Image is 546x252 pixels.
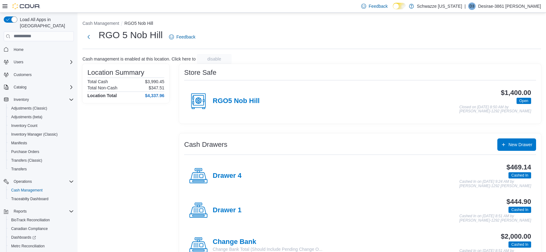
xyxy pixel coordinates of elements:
span: Home [11,46,74,53]
a: Feedback [166,31,198,43]
span: BioTrack Reconciliation [11,218,50,223]
span: Transfers (Classic) [11,158,42,163]
span: Operations [14,179,32,184]
span: Cashed In [511,242,528,247]
h4: RGO5 Nob Hill [213,97,260,105]
h3: Store Safe [184,69,216,76]
span: Reports [14,209,27,214]
span: Traceabilty Dashboard [11,196,48,201]
h3: Location Summary [87,69,144,76]
span: Purchase Orders [9,148,74,155]
span: Purchase Orders [11,149,39,154]
a: Home [11,46,26,53]
button: Purchase Orders [6,147,76,156]
span: Manifests [11,141,27,146]
a: Canadian Compliance [9,225,50,232]
span: Open [519,98,528,104]
h3: Cash Drawers [184,141,227,148]
a: Customers [11,71,34,79]
span: Inventory Count [9,122,74,129]
p: | [464,2,466,10]
span: Transfers (Classic) [9,157,74,164]
span: Cash Management [9,187,74,194]
h4: $4,337.96 [145,93,164,98]
span: Traceabilty Dashboard [9,195,74,203]
button: Metrc Reconciliation [6,242,76,250]
button: Reports [11,208,29,215]
a: Adjustments (Classic) [9,105,50,112]
h3: $1,400.00 [501,89,531,97]
span: Feedback [369,3,388,9]
button: Inventory Manager (Classic) [6,130,76,139]
span: Canadian Compliance [9,225,74,232]
h3: $444.90 [507,198,531,205]
button: Reports [1,207,76,216]
button: Home [1,45,76,54]
div: Desirae-3861 Matthews [468,2,476,10]
button: RGO5 Nob Hill [124,21,153,26]
span: Cashed In [511,173,528,178]
button: Manifests [6,139,76,147]
a: Inventory Manager (Classic) [9,131,60,138]
button: Next [82,31,95,43]
button: BioTrack Reconciliation [6,216,76,224]
span: Load All Apps in [GEOGRAPHIC_DATA] [17,16,74,29]
span: Inventory [14,97,29,102]
h6: Total Non-Cash [87,85,118,90]
a: Manifests [9,139,29,147]
span: Cashed In [508,172,531,178]
a: BioTrack Reconciliation [9,216,52,224]
a: Adjustments (beta) [9,113,45,121]
span: BioTrack Reconciliation [9,216,74,224]
button: disable [197,54,232,64]
span: Metrc Reconciliation [9,242,74,250]
span: Catalog [14,85,26,90]
button: New Drawer [497,138,536,151]
input: Dark Mode [393,3,406,9]
button: Customers [1,70,76,79]
span: Users [14,60,23,65]
span: Cash Management [11,188,42,193]
nav: An example of EuiBreadcrumbs [82,20,541,28]
span: Cashed In [508,241,531,248]
img: Cova [12,3,40,9]
span: Adjustments (beta) [9,113,74,121]
a: Dashboards [9,234,38,241]
span: Cashed In [511,207,528,213]
button: Inventory [11,96,31,103]
span: Transfers [11,167,27,172]
span: Users [11,58,74,66]
span: disable [207,56,221,62]
h4: Drawer 1 [213,206,242,214]
h4: Drawer 4 [213,172,242,180]
button: Canadian Compliance [6,224,76,233]
span: Cashed In [508,207,531,213]
span: D3 [469,2,474,10]
span: Dashboards [11,235,36,240]
button: Catalog [11,83,29,91]
span: Canadian Compliance [11,226,48,231]
button: Cash Management [6,186,76,195]
span: Dashboards [9,234,74,241]
button: Users [11,58,26,66]
h3: $2,000.00 [501,233,531,240]
button: Catalog [1,83,76,92]
span: Adjustments (Classic) [9,105,74,112]
span: Open [517,98,531,104]
h4: Change Bank [213,238,322,246]
button: Cash Management [82,21,119,26]
p: Cash management is enabled at this location. Click here to [82,56,196,61]
span: Inventory Manager (Classic) [11,132,58,137]
h4: Location Total [87,93,117,98]
a: Traceabilty Dashboard [9,195,51,203]
span: Metrc Reconciliation [11,244,45,249]
span: Transfers [9,165,74,173]
button: Inventory [1,95,76,104]
button: Operations [1,177,76,186]
h6: Total Cash [87,79,108,84]
p: Desirae-3861 [PERSON_NAME] [478,2,541,10]
span: Inventory [11,96,74,103]
p: $347.51 [149,85,164,90]
a: Cash Management [9,187,45,194]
